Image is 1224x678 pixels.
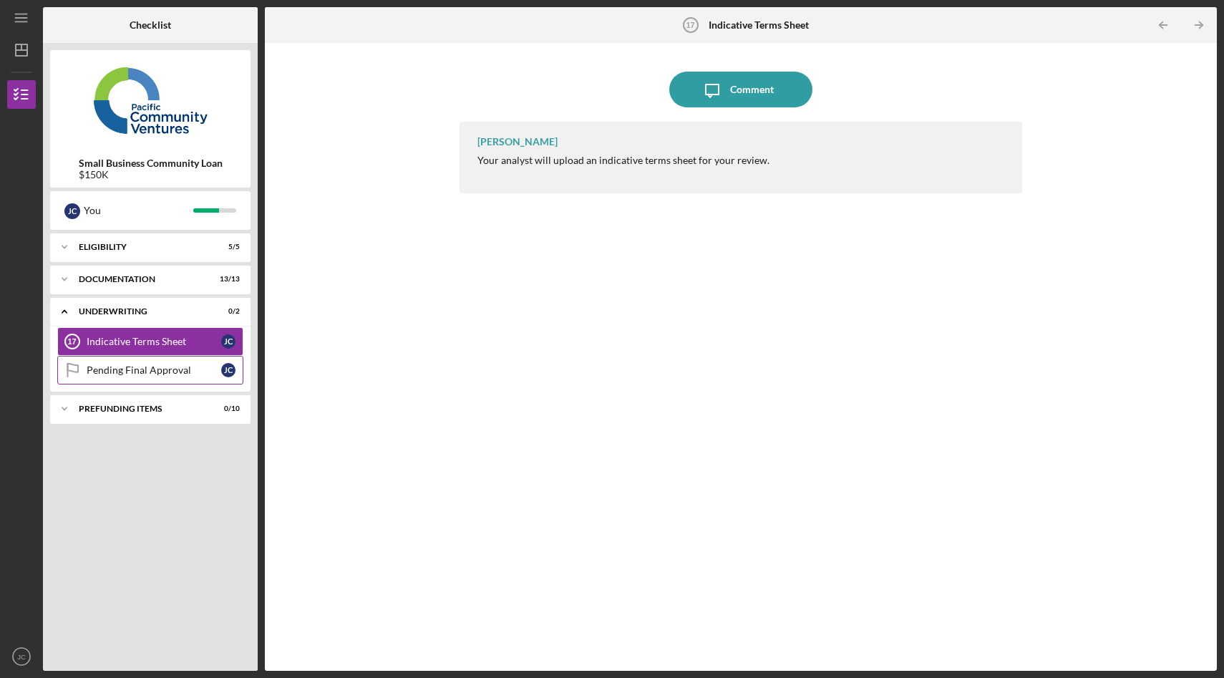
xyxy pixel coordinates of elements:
[67,337,76,346] tspan: 17
[84,198,193,223] div: You
[214,405,240,413] div: 0 / 10
[79,275,204,284] div: Documentation
[221,363,235,377] div: J C
[87,364,221,376] div: Pending Final Approval
[79,169,223,180] div: $150K
[79,307,204,316] div: Underwriting
[17,653,26,661] text: JC
[709,19,809,31] b: Indicative Terms Sheet
[214,275,240,284] div: 13 / 13
[87,336,221,347] div: Indicative Terms Sheet
[79,158,223,169] b: Small Business Community Loan
[79,405,204,413] div: Prefunding Items
[57,356,243,384] a: Pending Final ApprovalJC
[79,243,204,251] div: Eligibility
[669,72,812,107] button: Comment
[730,72,774,107] div: Comment
[130,19,171,31] b: Checklist
[57,327,243,356] a: 17Indicative Terms SheetJC
[221,334,235,349] div: J C
[214,307,240,316] div: 0 / 2
[477,155,769,166] div: Your analyst will upload an indicative terms sheet for your review.
[50,57,251,143] img: Product logo
[477,136,558,147] div: [PERSON_NAME]
[214,243,240,251] div: 5 / 5
[7,642,36,671] button: JC
[686,21,694,29] tspan: 17
[64,203,80,219] div: J C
